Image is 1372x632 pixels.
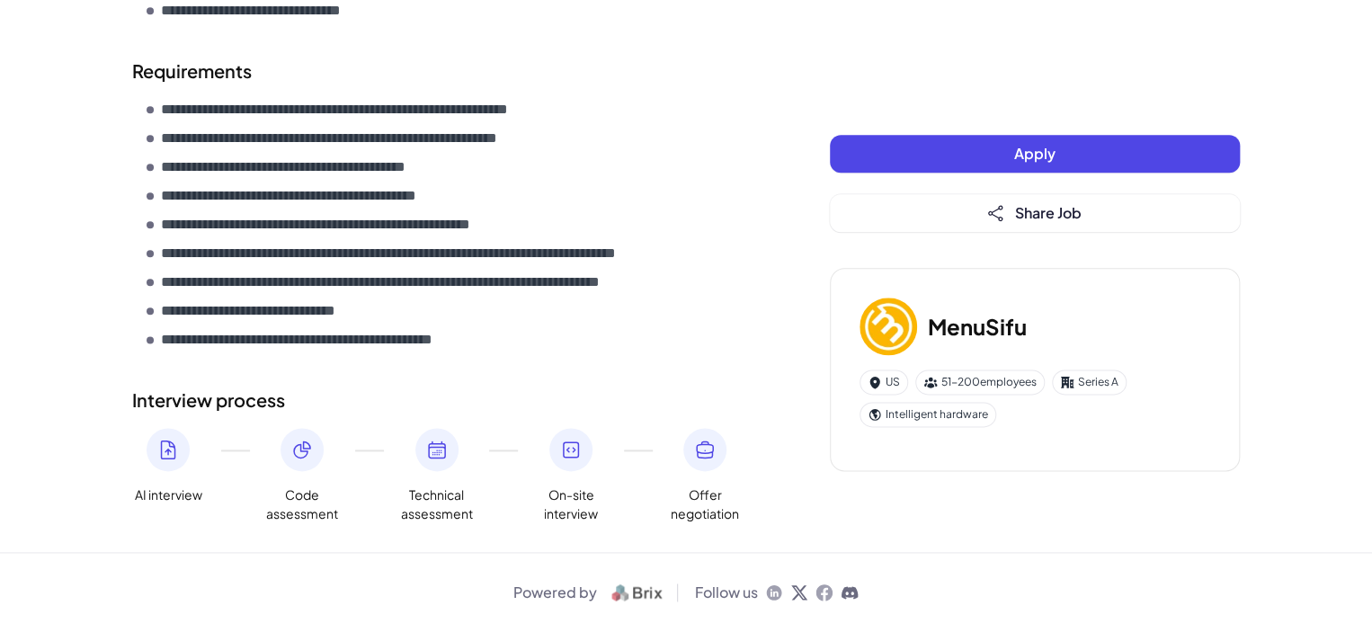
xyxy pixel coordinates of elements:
[860,402,996,427] div: Intelligent hardware
[669,485,741,523] span: Offer negotiation
[135,485,202,504] span: AI interview
[266,485,338,523] span: Code assessment
[132,58,758,85] h2: Requirements
[860,298,917,355] img: Me
[830,135,1240,173] button: Apply
[1015,203,1082,222] span: Share Job
[513,582,597,603] span: Powered by
[132,387,758,414] h2: Interview process
[928,310,1027,343] h3: MenuSifu
[915,369,1045,395] div: 51-200 employees
[535,485,607,523] span: On-site interview
[860,369,908,395] div: US
[830,194,1240,232] button: Share Job
[401,485,473,523] span: Technical assessment
[695,582,758,603] span: Follow us
[604,582,670,603] img: logo
[1014,144,1056,163] span: Apply
[1052,369,1127,395] div: Series A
